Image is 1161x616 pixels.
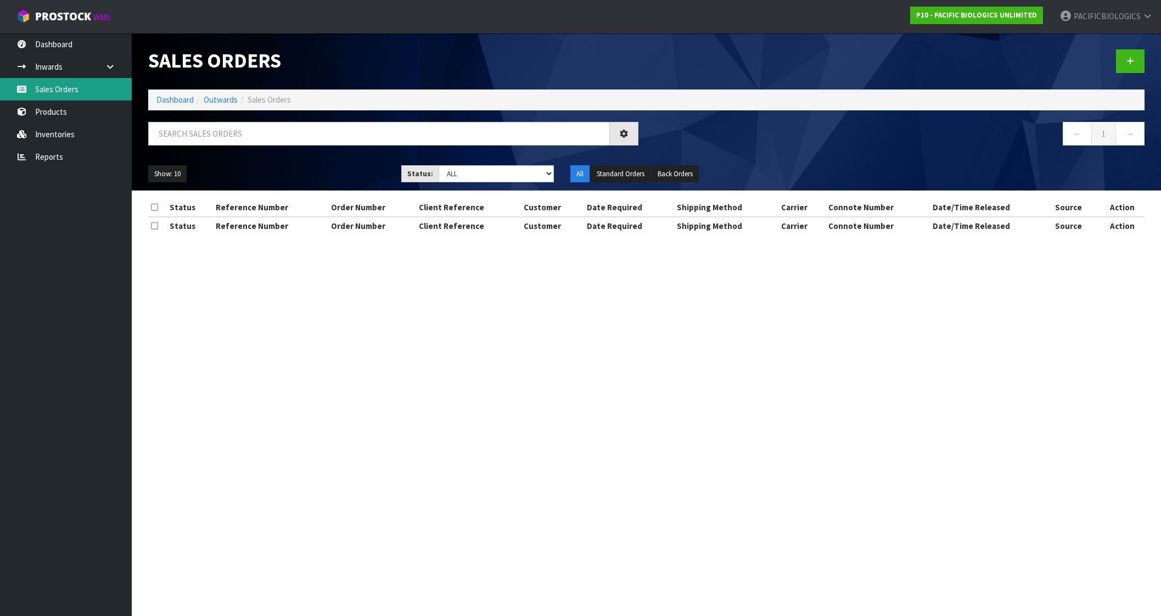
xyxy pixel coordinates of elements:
th: Carrier [778,217,826,234]
th: Shipping Method [674,199,778,216]
th: Client Reference [416,199,520,216]
th: Status [167,199,213,216]
th: Customer [521,217,584,234]
a: ← [1063,122,1092,145]
button: Standard Orders [591,165,650,183]
button: Back Orders [652,165,699,183]
th: Order Number [328,199,417,216]
th: Action [1100,217,1145,234]
strong: Status: [407,169,433,178]
a: Dashboard [156,94,194,105]
th: Date/Time Released [930,217,1052,234]
th: Connote Number [826,217,930,234]
button: All [570,165,590,183]
a: → [1115,122,1145,145]
th: Date/Time Released [930,199,1052,216]
th: Status [167,217,213,234]
nav: Page navigation [655,122,1145,149]
th: Client Reference [416,217,520,234]
span: Sales Orders [248,94,291,105]
th: Action [1100,199,1145,216]
th: Connote Number [826,199,930,216]
a: 1 [1091,122,1116,145]
button: Show: 10 [148,165,187,183]
th: Carrier [778,199,826,216]
th: Date Required [584,199,674,216]
a: Outwards [204,94,238,105]
th: Source [1052,217,1100,234]
th: Reference Number [213,217,328,234]
th: Customer [521,199,584,216]
th: Reference Number [213,199,328,216]
small: WMS [93,12,110,23]
input: Search sales orders [148,122,610,145]
th: Shipping Method [674,217,778,234]
span: ProStock [35,9,91,24]
strong: P10 - PACIFIC BIOLOGICS UNLIMITED [916,10,1037,20]
span: PACIFICBIOLOGICS [1074,11,1141,21]
th: Date Required [584,217,674,234]
th: Source [1052,199,1100,216]
h1: Sales Orders [148,49,638,72]
img: cube-alt.png [16,9,30,23]
th: Order Number [328,217,417,234]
